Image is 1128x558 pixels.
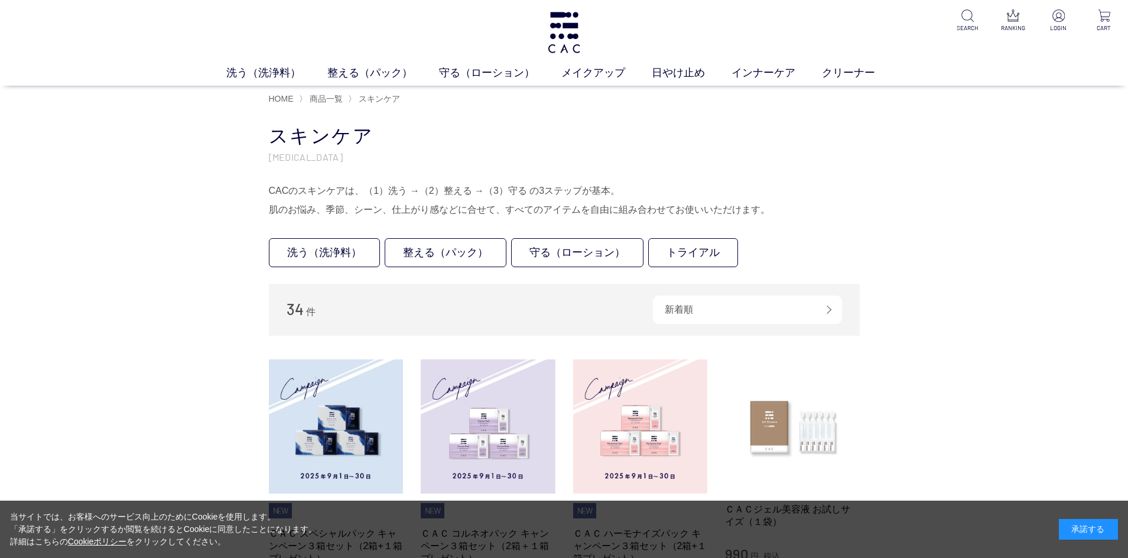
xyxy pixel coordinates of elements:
[226,65,327,81] a: 洗う（洗浄料）
[299,93,346,105] li: 〉
[546,12,582,53] img: logo
[306,307,316,317] span: 件
[269,151,860,163] p: [MEDICAL_DATA]
[653,296,842,324] div: 新着順
[269,94,294,103] a: HOME
[725,359,860,494] img: ＣＡＣジェル美容液 お試しサイズ（１袋）
[348,93,403,105] li: 〉
[287,300,304,318] span: 34
[327,65,439,81] a: 整える（パック）
[310,94,343,103] span: 商品一覧
[356,94,400,103] a: スキンケア
[1044,24,1073,33] p: LOGIN
[439,65,561,81] a: 守る（ローション）
[385,238,506,267] a: 整える（パック）
[307,94,343,103] a: 商品一覧
[269,238,380,267] a: 洗う（洗浄料）
[1044,9,1073,33] a: LOGIN
[359,94,400,103] span: スキンケア
[953,9,982,33] a: SEARCH
[999,24,1028,33] p: RANKING
[511,238,643,267] a: 守る（ローション）
[269,181,860,219] div: CACのスキンケアは、（1）洗う →（2）整える →（3）守る の3ステップが基本。 肌のお悩み、季節、シーン、仕上がり感などに合せて、すべてのアイテムを自由に組み合わせてお使いいただけます。
[421,359,555,494] img: ＣＡＣ コルネオパック キャンペーン３箱セット（2箱＋１箱プレゼント）
[648,238,738,267] a: トライアル
[561,65,652,81] a: メイクアップ
[953,24,982,33] p: SEARCH
[573,359,708,494] img: ＣＡＣ ハーモナイズパック キャンペーン３箱セット（2箱+１箱プレゼント）
[269,359,404,494] img: ＣＡＣ スペシャルパック キャンペーン３箱セット（2箱+１箱プレゼント）
[732,65,822,81] a: インナーケア
[822,65,902,81] a: クリーナー
[1090,9,1119,33] a: CART
[10,511,317,548] div: 当サイトでは、お客様へのサービス向上のためにCookieを使用します。 「承諾する」をクリックするか閲覧を続けるとCookieに同意したことになります。 詳細はこちらの をクリックしてください。
[269,124,860,149] h1: スキンケア
[652,65,732,81] a: 日やけ止め
[1090,24,1119,33] p: CART
[999,9,1028,33] a: RANKING
[68,537,127,546] a: Cookieポリシー
[1059,519,1118,540] div: 承諾する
